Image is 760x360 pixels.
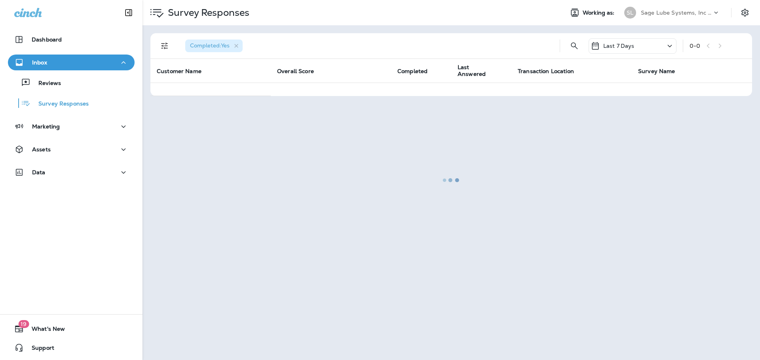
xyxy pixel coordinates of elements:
button: Dashboard [8,32,135,47]
button: Inbox [8,55,135,70]
p: Assets [32,146,51,153]
p: Survey Responses [30,100,89,108]
p: Marketing [32,123,60,130]
button: Collapse Sidebar [118,5,140,21]
button: Assets [8,141,135,157]
button: 19What's New [8,321,135,337]
button: Survey Responses [8,95,135,111]
span: What's New [24,326,65,335]
button: Data [8,164,135,180]
p: Inbox [32,59,47,66]
button: Marketing [8,119,135,134]
p: Dashboard [32,36,62,43]
span: Support [24,345,54,354]
button: Support [8,340,135,356]
button: Reviews [8,74,135,91]
p: Reviews [30,80,61,87]
p: Data [32,169,46,175]
span: 19 [18,320,29,328]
